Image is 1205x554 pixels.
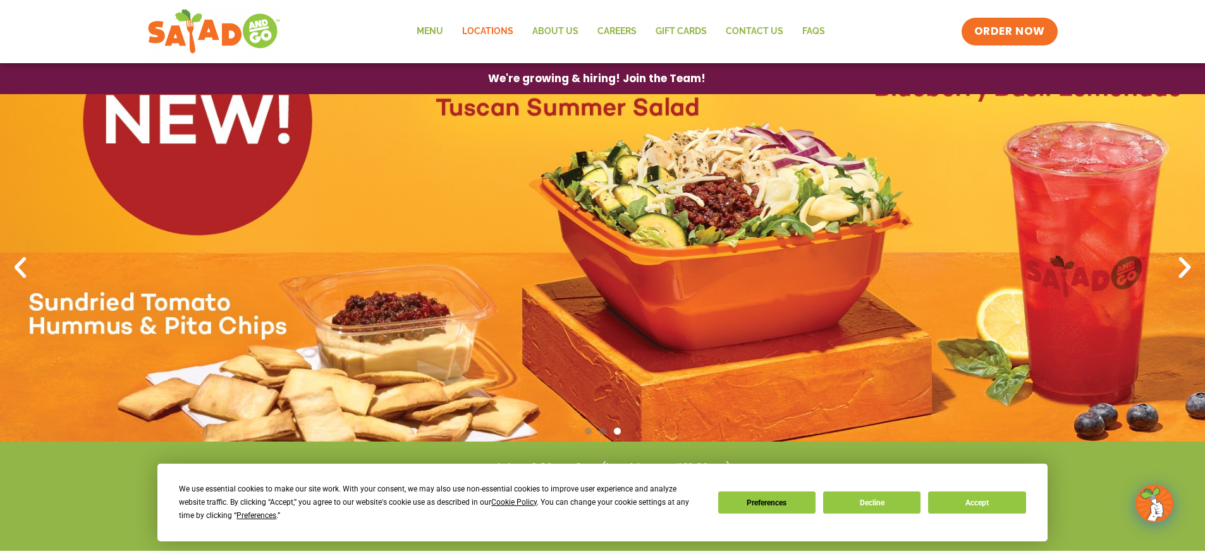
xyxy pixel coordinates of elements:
a: FAQs [793,17,835,46]
div: Cookie Consent Prompt [157,464,1048,541]
div: Next slide [1171,254,1199,282]
div: Previous slide [6,254,34,282]
a: ORDER NOW [962,18,1058,45]
img: new-SAG-logo-768×292 [147,6,281,57]
span: Go to slide 1 [585,428,592,435]
button: Preferences [718,491,816,514]
span: ORDER NOW [974,24,1045,39]
a: Careers [588,17,646,46]
button: Accept [928,491,1025,514]
a: Menu [407,17,453,46]
span: We're growing & hiring! Join the Team! [488,73,706,84]
span: Go to slide 3 [614,428,621,435]
span: Preferences [236,511,276,520]
div: We use essential cookies to make our site work. With your consent, we may also use non-essential ... [179,483,702,522]
span: Cookie Policy [491,498,537,507]
h4: Weekdays 6:30am-9pm (breakfast until 10:30am) [25,461,1180,474]
a: GIFT CARDS [646,17,716,46]
a: We're growing & hiring! Join the Team! [469,64,725,93]
nav: Menu [407,17,835,46]
a: Contact Us [716,17,793,46]
button: Decline [823,491,921,514]
a: Locations [453,17,523,46]
h4: Weekends 7am-9pm (breakfast until 11am) [25,481,1180,495]
span: Go to slide 2 [599,428,606,435]
img: wpChatIcon [1137,486,1172,521]
a: About Us [523,17,588,46]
